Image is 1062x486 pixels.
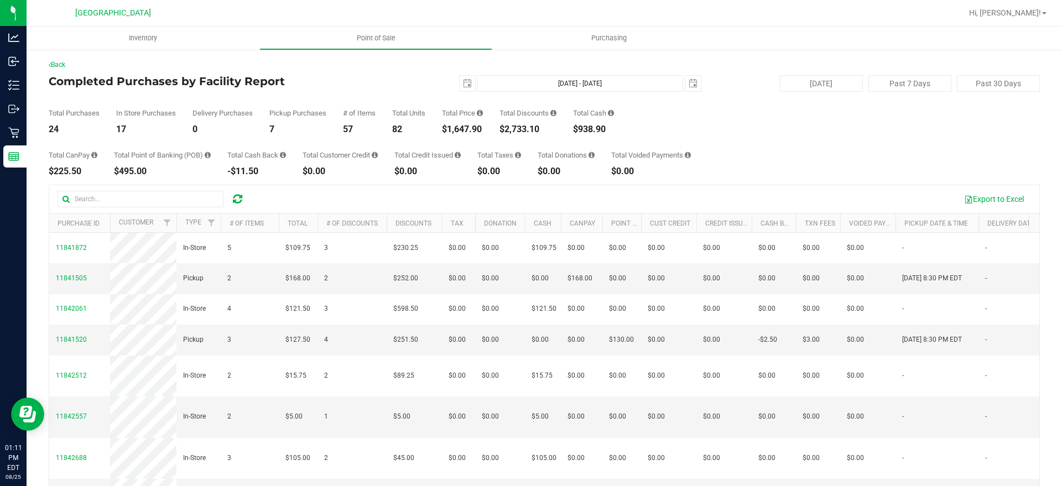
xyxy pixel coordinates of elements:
p: 08/25 [5,473,22,481]
span: $105.00 [532,453,556,463]
a: Voided Payment [849,220,904,227]
span: [DATE] 8:30 PM EDT [902,273,962,284]
div: 0 [192,125,253,134]
span: select [685,76,701,91]
i: Sum of all voided payment transaction amounts, excluding tips and transaction fees, for all purch... [685,151,691,159]
div: 17 [116,125,176,134]
inline-svg: Inbound [8,56,19,67]
div: Total Credit Issued [394,151,461,159]
a: Purchasing [492,27,725,50]
span: $0.00 [847,335,864,345]
span: $252.00 [393,273,418,284]
span: 1 [324,411,328,422]
div: Total Purchases [49,109,100,117]
a: Cash Back [761,220,797,227]
a: # of Discounts [326,220,378,227]
i: Sum of the successful, non-voided point-of-banking payment transactions, both via payment termina... [205,151,211,159]
span: $0.00 [758,243,775,253]
span: $127.50 [285,335,310,345]
i: Sum of the discount values applied to the all purchases in the date range. [550,109,556,117]
a: # of Items [230,220,264,227]
span: $0.00 [482,335,499,345]
span: 11842061 [56,305,87,312]
span: 3 [227,453,231,463]
span: 3 [324,243,328,253]
iframe: Resource center [11,398,44,431]
span: $0.00 [609,243,626,253]
span: $0.00 [803,243,820,253]
span: In-Store [183,243,206,253]
span: $0.00 [568,370,585,381]
div: Total Voided Payments [611,151,691,159]
span: $0.00 [609,453,626,463]
span: $5.00 [532,411,549,422]
a: Point of Banking (POB) [611,220,690,227]
div: In Store Purchases [116,109,176,117]
a: Discounts [395,220,431,227]
span: $0.00 [449,411,466,422]
div: Total Cash Back [227,151,286,159]
span: $0.00 [847,453,864,463]
span: $3.00 [803,335,820,345]
span: $0.00 [648,243,665,253]
span: 11841872 [56,244,87,252]
div: Total Point of Banking (POB) [114,151,211,159]
div: $2,733.10 [499,125,556,134]
span: $89.25 [393,370,414,381]
div: Total Discounts [499,109,556,117]
button: Export to Excel [957,190,1031,208]
span: 2 [227,370,231,381]
span: $0.00 [449,335,466,345]
span: $0.00 [449,453,466,463]
span: - [985,304,987,314]
span: Inventory [114,33,172,43]
span: $0.00 [703,370,720,381]
span: $0.00 [482,453,499,463]
span: $109.75 [285,243,310,253]
span: $0.00 [803,273,820,284]
span: $0.00 [609,304,626,314]
span: $0.00 [758,411,775,422]
button: Past 7 Days [868,75,951,92]
span: $0.00 [758,304,775,314]
span: $0.00 [703,411,720,422]
div: Total Taxes [477,151,521,159]
a: CanPay [570,220,595,227]
span: 2 [227,273,231,284]
i: Sum of the successful, non-voided payments using account credit for all purchases in the date range. [372,151,378,159]
span: $0.00 [758,273,775,284]
span: $0.00 [449,273,466,284]
span: $0.00 [482,370,499,381]
span: $0.00 [703,453,720,463]
span: 11841520 [56,336,87,343]
span: $15.75 [285,370,306,381]
div: Total CanPay [49,151,97,159]
span: $0.00 [703,304,720,314]
div: Total Customer Credit [303,151,378,159]
span: $0.00 [703,273,720,284]
span: [GEOGRAPHIC_DATA] [75,8,151,18]
span: 3 [227,335,231,345]
span: - [985,453,987,463]
span: - [902,370,904,381]
a: Cust Credit [650,220,690,227]
button: Past 30 Days [957,75,1040,92]
span: - [985,243,987,253]
a: Type [185,218,201,226]
span: $5.00 [285,411,303,422]
span: Pickup [183,335,204,345]
span: $0.00 [803,304,820,314]
a: Purchase ID [58,220,100,227]
span: $0.00 [482,243,499,253]
input: Search... [58,191,223,207]
span: - [902,411,904,422]
span: 11841505 [56,274,87,282]
span: 11842557 [56,412,87,420]
span: 2 [227,411,231,422]
span: $0.00 [803,411,820,422]
span: $168.00 [568,273,592,284]
span: 2 [324,453,328,463]
button: [DATE] [780,75,863,92]
span: $168.00 [285,273,310,284]
span: $0.00 [648,273,665,284]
